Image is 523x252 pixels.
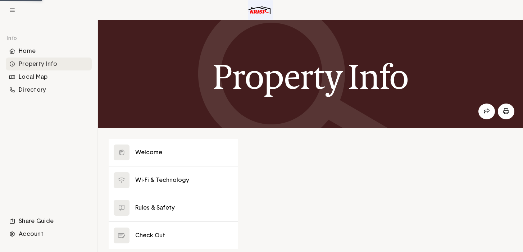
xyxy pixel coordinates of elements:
[6,215,92,228] li: Navigation item
[6,45,92,58] div: Home
[6,70,92,83] div: Local Map
[6,45,92,58] li: Navigation item
[6,58,92,70] li: Navigation item
[213,58,408,96] h1: Property Info
[6,228,92,240] div: Account
[6,58,92,70] div: Property Info
[6,83,92,96] li: Navigation item
[6,83,92,96] div: Directory
[6,228,92,240] li: Navigation item
[248,0,272,20] img: Logo
[6,215,92,228] div: Share Guide
[6,70,92,83] li: Navigation item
